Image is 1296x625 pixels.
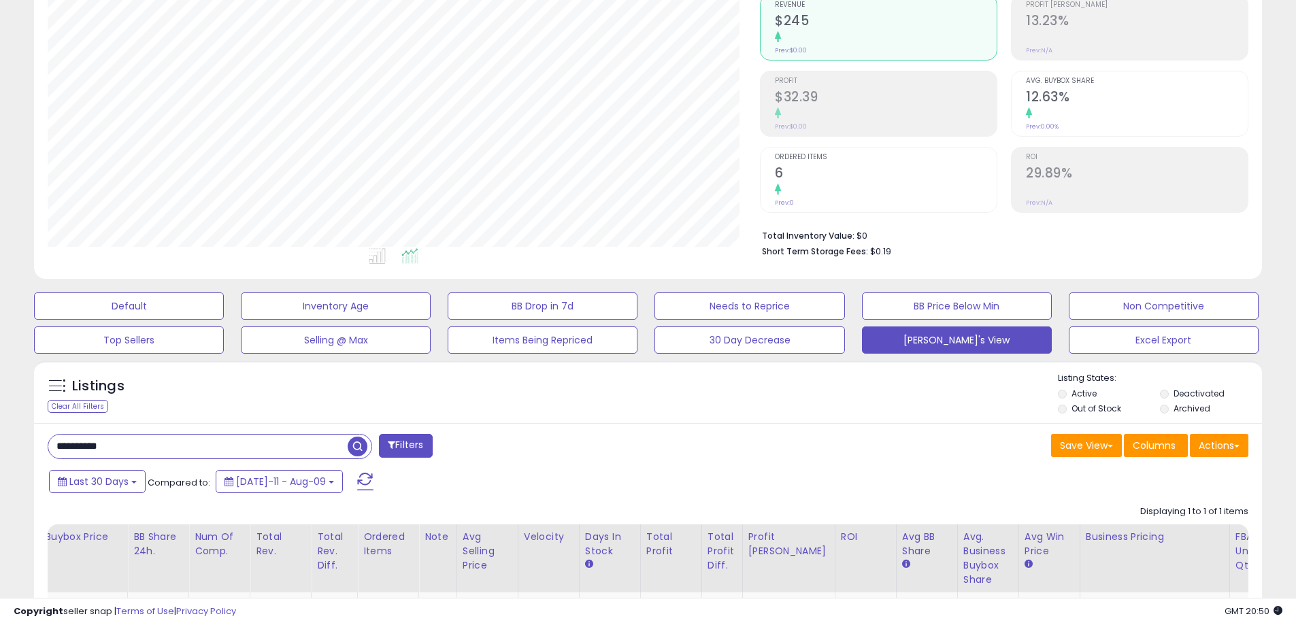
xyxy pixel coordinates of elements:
button: Actions [1190,434,1248,457]
button: Filters [379,434,432,458]
div: Clear All Filters [48,400,108,413]
b: Short Term Storage Fees: [762,246,868,257]
div: seller snap | | [14,605,236,618]
div: Num of Comp. [195,530,244,558]
span: Profit [PERSON_NAME] [1026,1,1248,9]
li: $0 [762,226,1238,243]
div: FBA Unsellable Qty [1235,530,1286,573]
button: BB Drop in 7d [448,292,637,320]
div: Days In Stock [585,530,635,558]
span: Compared to: [148,476,210,489]
button: [DATE]-11 - Aug-09 [216,470,343,493]
label: Deactivated [1174,388,1225,399]
button: [PERSON_NAME]'s View [862,326,1052,354]
div: Displaying 1 to 1 of 1 items [1140,505,1248,518]
small: Prev: N/A [1026,46,1052,54]
label: Archived [1174,403,1210,414]
div: Avg Selling Price [463,530,512,573]
small: Prev: N/A [1026,199,1052,207]
h2: 13.23% [1026,13,1248,31]
span: Last 30 Days [69,475,129,488]
button: 30 Day Decrease [654,326,844,354]
a: Terms of Use [116,605,174,618]
p: Listing States: [1058,372,1262,385]
div: Total Rev. [256,530,305,558]
span: Ordered Items [775,154,997,161]
span: Avg. Buybox Share [1026,78,1248,85]
h2: 29.89% [1026,165,1248,184]
span: Profit [775,78,997,85]
button: Default [34,292,224,320]
div: BB Share 24h. [133,530,183,558]
button: Non Competitive [1069,292,1259,320]
button: BB Price Below Min [862,292,1052,320]
strong: Copyright [14,605,63,618]
h2: 6 [775,165,997,184]
small: Avg BB Share. [902,558,910,571]
b: Total Inventory Value: [762,230,854,241]
div: Total Profit Diff. [708,530,737,573]
button: Inventory Age [241,292,431,320]
h2: $245 [775,13,997,31]
div: Ordered Items [363,530,413,558]
div: Velocity [524,530,574,544]
small: Days In Stock. [585,558,593,571]
label: Active [1071,388,1097,399]
button: Needs to Reprice [654,292,844,320]
h5: Listings [72,377,124,396]
button: Save View [1051,434,1122,457]
div: Total Profit [646,530,696,558]
a: Privacy Policy [176,605,236,618]
div: ROI [841,530,891,544]
button: Top Sellers [34,326,224,354]
h2: $32.39 [775,89,997,107]
button: Items Being Repriced [448,326,637,354]
div: Avg Win Price [1025,530,1074,558]
div: Avg BB Share [902,530,952,558]
span: Revenue [775,1,997,9]
small: Prev: 0 [775,199,794,207]
button: Last 30 Days [49,470,146,493]
span: 2025-09-9 20:50 GMT [1225,605,1282,618]
small: Avg Win Price. [1025,558,1033,571]
span: ROI [1026,154,1248,161]
button: Columns [1124,434,1188,457]
small: Prev: 0.00% [1026,122,1059,131]
div: Total Rev. Diff. [317,530,352,573]
div: Profit [PERSON_NAME] [748,530,829,558]
h2: 12.63% [1026,89,1248,107]
div: Business Pricing [1086,530,1224,544]
small: Prev: $0.00 [775,46,807,54]
small: Prev: $0.00 [775,122,807,131]
label: Out of Stock [1071,403,1121,414]
span: $0.19 [870,245,891,258]
button: Excel Export [1069,326,1259,354]
span: Columns [1133,439,1176,452]
span: [DATE]-11 - Aug-09 [236,475,326,488]
button: Selling @ Max [241,326,431,354]
div: Note [425,530,451,544]
div: Avg. Business Buybox Share [963,530,1013,587]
